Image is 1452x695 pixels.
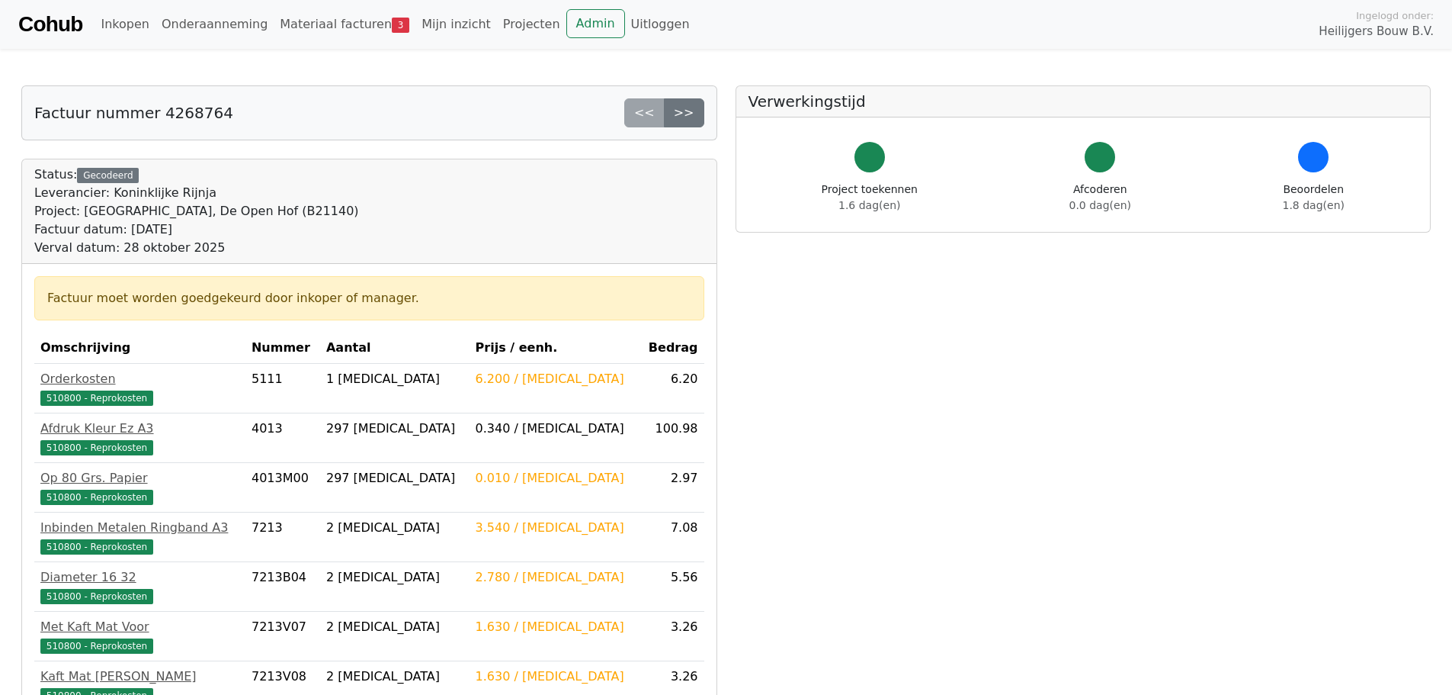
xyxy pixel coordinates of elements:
div: 2 [MEDICAL_DATA] [326,668,463,686]
th: Nummer [245,333,320,364]
span: Heilijgers Bouw B.V. [1319,23,1434,40]
div: 2 [MEDICAL_DATA] [326,519,463,537]
th: Bedrag [639,333,704,364]
h5: Verwerkingstijd [748,92,1418,111]
div: Project toekennen [822,182,918,214]
div: 297 [MEDICAL_DATA] [326,420,463,438]
a: Orderkosten510800 - Reprokosten [40,370,239,407]
span: 510800 - Reprokosten [40,589,153,604]
td: 3.26 [639,612,704,661]
a: Materiaal facturen3 [274,9,415,40]
span: 510800 - Reprokosten [40,490,153,505]
div: 1 [MEDICAL_DATA] [326,370,463,388]
span: 510800 - Reprokosten [40,639,153,654]
a: Inkopen [95,9,155,40]
div: Orderkosten [40,370,239,388]
th: Prijs / eenh. [470,333,639,364]
a: Cohub [18,6,82,43]
div: Kaft Mat [PERSON_NAME] [40,668,239,686]
div: Inbinden Metalen Ringband A3 [40,519,239,537]
td: 7213B04 [245,562,320,612]
div: Beoordelen [1283,182,1345,214]
a: Uitloggen [625,9,696,40]
div: Gecodeerd [77,168,139,183]
div: Project: [GEOGRAPHIC_DATA], De Open Hof (B21140) [34,202,359,220]
a: Afdruk Kleur Ez A3510800 - Reprokosten [40,420,239,456]
div: Op 80 Grs. Papier [40,469,239,487]
a: Inbinden Metalen Ringband A3510800 - Reprokosten [40,519,239,555]
td: 100.98 [639,413,704,463]
a: Onderaanneming [155,9,274,40]
span: 510800 - Reprokosten [40,440,153,455]
div: 0.340 / [MEDICAL_DATA] [476,420,633,438]
td: 2.97 [639,463,704,513]
div: Afdruk Kleur Ez A3 [40,420,239,438]
div: 3.540 / [MEDICAL_DATA] [476,519,633,537]
h5: Factuur nummer 4268764 [34,104,233,122]
a: Met Kaft Mat Voor510800 - Reprokosten [40,618,239,655]
td: 7213 [245,513,320,562]
div: Factuur moet worden goedgekeurd door inkoper of manager. [47,289,691,307]
td: 6.20 [639,364,704,413]
td: 4013 [245,413,320,463]
div: 6.200 / [MEDICAL_DATA] [476,370,633,388]
span: 1.8 dag(en) [1283,199,1345,211]
td: 7.08 [639,513,704,562]
span: 0.0 dag(en) [1069,199,1131,211]
td: 7213V07 [245,612,320,661]
div: Verval datum: 28 oktober 2025 [34,239,359,257]
div: Leverancier: Koninklijke Rijnja [34,184,359,202]
div: 2 [MEDICAL_DATA] [326,568,463,587]
div: Met Kaft Mat Voor [40,618,239,636]
span: 510800 - Reprokosten [40,391,153,406]
div: 1.630 / [MEDICAL_DATA] [476,668,633,686]
div: Afcoderen [1069,182,1131,214]
a: Projecten [497,9,566,40]
td: 4013M00 [245,463,320,513]
div: 2.780 / [MEDICAL_DATA] [476,568,633,587]
span: 1.6 dag(en) [838,199,900,211]
span: Ingelogd onder: [1356,8,1434,23]
div: Diameter 16 32 [40,568,239,587]
a: Mijn inzicht [415,9,497,40]
div: 297 [MEDICAL_DATA] [326,469,463,487]
td: 5.56 [639,562,704,612]
th: Aantal [320,333,470,364]
a: >> [664,98,704,127]
a: Diameter 16 32510800 - Reprokosten [40,568,239,605]
th: Omschrijving [34,333,245,364]
div: Factuur datum: [DATE] [34,220,359,239]
div: 1.630 / [MEDICAL_DATA] [476,618,633,636]
a: Op 80 Grs. Papier510800 - Reprokosten [40,469,239,506]
span: 3 [392,18,409,33]
td: 5111 [245,364,320,413]
div: 0.010 / [MEDICAL_DATA] [476,469,633,487]
a: Admin [566,9,625,38]
span: 510800 - Reprokosten [40,539,153,555]
div: 2 [MEDICAL_DATA] [326,618,463,636]
div: Status: [34,166,359,257]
